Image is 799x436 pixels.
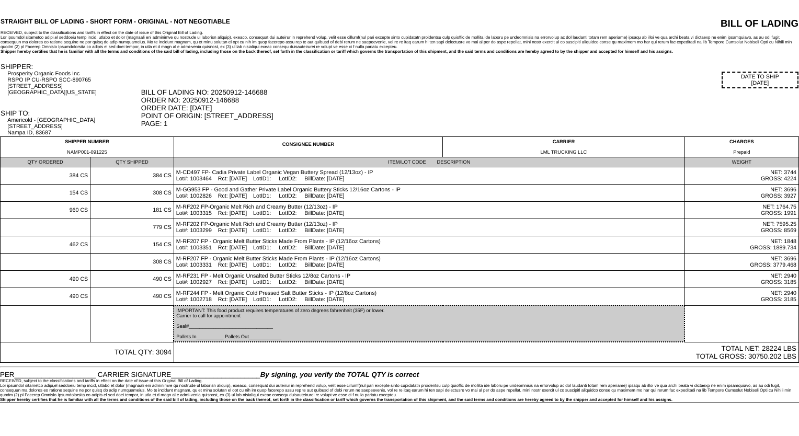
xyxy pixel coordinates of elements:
div: BILL OF LADING [585,18,798,29]
div: BILL OF LADING NO: 20250912-146688 ORDER NO: 20250912-146688 ORDER DATE: [DATE] POINT OF ORIGIN: ... [141,88,798,128]
td: 490 CS [1,271,90,288]
div: Prepaid [687,150,796,155]
td: IMPORTANT: This food product requires temperatures of zero degrees fahrenheit (35F) or lower. Car... [174,305,684,342]
td: SHIPPER NUMBER [1,137,174,157]
td: 490 CS [1,288,90,306]
td: 462 CS [1,236,90,254]
td: M-RF207 FP - Organic Melt Butter Sticks Made From Plants - IP (12/16oz Cartons) Lot#: 1003351 Rct... [174,236,684,254]
td: NET: 2940 GROSS: 3185 [684,271,798,288]
td: M-RF202 FP-Organic Melt Rich and Creamy Butter (12/13oz) - IP Lot#: 1003315 Rct: [DATE] LotID1: L... [174,202,684,219]
div: Shipper hereby certifies that he is familiar with all the terms and conditions of the said bill o... [1,49,798,54]
td: M-GG953 FP - Good and Gather Private Label Organic Buttery Sticks 12/16oz Cartons - IP Lot#: 1002... [174,185,684,202]
td: CARRIER [443,137,685,157]
div: SHIP TO: [1,109,140,117]
td: 181 CS [90,202,174,219]
div: Prosperity Organic Foods Inc RSPO IP CU-RSPO SCC-890765 [STREET_ADDRESS] [GEOGRAPHIC_DATA][US_STATE] [7,71,140,96]
td: TOTAL QTY: 3094 [1,342,174,363]
td: NET: 3744 GROSS: 4224 [684,167,798,185]
td: NET: 3696 GROSS: 3779.468 [684,254,798,271]
td: 384 CS [1,167,90,185]
td: QTY ORDERED [1,157,90,167]
td: NET: 2940 GROSS: 3185 [684,288,798,306]
td: NET: 1848 GROSS: 1889.734 [684,236,798,254]
div: Americold - [GEOGRAPHIC_DATA] [STREET_ADDRESS] Nampa ID, 83687 [7,117,140,136]
div: DATE TO SHIP [DATE] [722,72,798,88]
div: LML TRUCKING LLC [445,150,682,155]
td: 308 CS [90,185,174,202]
div: SHIPPER: [1,63,140,71]
td: 154 CS [90,236,174,254]
td: 779 CS [90,219,174,236]
td: 490 CS [90,288,174,306]
td: NET: 1764.75 GROSS: 1991 [684,202,798,219]
td: M-RF202 FP-Organic Melt Rich and Creamy Butter (12/13oz) - IP Lot#: 1003299 Rct: [DATE] LotID1: L... [174,219,684,236]
td: ITEM/LOT CODE DESCRIPTION [174,157,684,167]
span: By signing, you verify the TOTAL QTY is correct [260,371,419,378]
td: 490 CS [90,271,174,288]
div: NAMP001-091225 [3,150,172,155]
td: M-CD497 FP- Cadia Private Label Organic Vegan Buttery Spread (12/13oz) - IP Lot#: 1003464 Rct: [D... [174,167,684,185]
td: 154 CS [1,185,90,202]
td: CONSIGNEE NUMBER [174,137,442,157]
td: NET: 7595.25 GROSS: 8569 [684,219,798,236]
td: TOTAL NET: 28224 LBS TOTAL GROSS: 30750.202 LBS [174,342,798,363]
td: M-RF207 FP - Organic Melt Butter Sticks Made From Plants - IP (12/16oz Cartons) Lot#: 1003331 Rct... [174,254,684,271]
td: 960 CS [1,202,90,219]
td: M-RF231 FP - Melt Organic Unsalted Butter Sticks 12/8oz Cartons - IP Lot#: 1002927 Rct: [DATE] Lo... [174,271,684,288]
td: CHARGES [684,137,798,157]
td: 384 CS [90,167,174,185]
td: WEIGHT [684,157,798,167]
td: NET: 3696 GROSS: 3927 [684,185,798,202]
td: 308 CS [90,254,174,271]
td: M-RF244 FP - Melt Organic Cold Pressed Salt Butter Sticks - IP (12/8oz Cartons) Lot#: 1002718 Rct... [174,288,684,306]
td: QTY SHIPPED [90,157,174,167]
